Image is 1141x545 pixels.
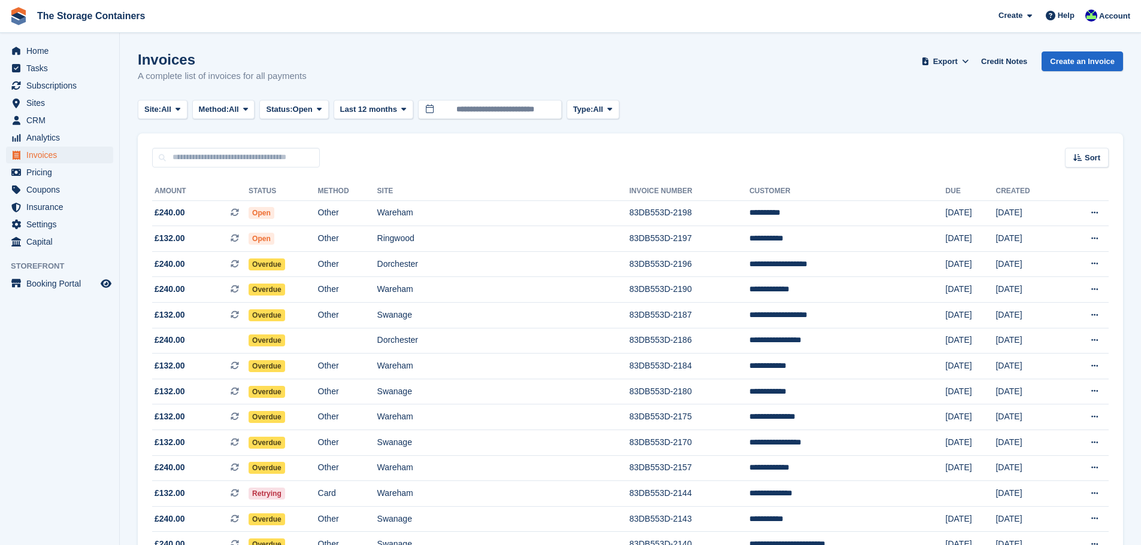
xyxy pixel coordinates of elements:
td: Other [318,277,377,303]
span: Overdue [249,258,285,270]
button: Type: All [567,100,619,120]
td: Wareham [377,481,629,507]
a: menu [6,216,113,233]
span: £240.00 [155,461,185,474]
td: Ringwood [377,226,629,252]
td: Swanage [377,430,629,456]
span: £132.00 [155,487,185,500]
td: [DATE] [995,200,1061,226]
span: Open [249,207,274,219]
td: 83DB553D-2157 [629,455,750,481]
span: Retrying [249,488,285,500]
td: Other [318,303,377,328]
th: Site [377,182,629,201]
td: Wareham [377,277,629,303]
a: menu [6,112,113,129]
td: [DATE] [946,226,996,252]
td: [DATE] [995,506,1061,532]
td: Other [318,251,377,277]
td: [DATE] [995,481,1061,507]
td: [DATE] [946,328,996,354]
td: [DATE] [946,404,996,430]
td: [DATE] [995,251,1061,277]
td: [DATE] [995,455,1061,481]
td: 83DB553D-2186 [629,328,750,354]
span: Invoices [26,147,98,163]
th: Amount [152,182,249,201]
span: £132.00 [155,410,185,423]
span: £240.00 [155,258,185,270]
p: A complete list of invoices for all payments [138,69,307,83]
td: [DATE] [995,430,1061,456]
a: Create an Invoice [1042,51,1123,71]
span: Sites [26,95,98,111]
span: Overdue [249,334,285,346]
span: Storefront [11,260,119,272]
td: [DATE] [946,303,996,328]
td: 83DB553D-2170 [629,430,750,456]
span: £132.00 [155,436,185,449]
a: menu [6,181,113,198]
a: menu [6,147,113,163]
th: Status [249,182,318,201]
td: Wareham [377,455,629,481]
span: All [593,103,603,115]
a: menu [6,129,113,146]
span: CRM [26,112,98,129]
th: Due [946,182,996,201]
span: Help [1058,10,1075,22]
td: [DATE] [946,455,996,481]
td: [DATE] [946,430,996,456]
a: The Storage Containers [32,6,150,26]
td: [DATE] [946,506,996,532]
span: Overdue [249,284,285,296]
td: Wareham [377,404,629,430]
td: Swanage [377,506,629,532]
td: Other [318,379,377,404]
td: [DATE] [946,354,996,379]
span: Create [998,10,1022,22]
td: Other [318,200,377,226]
a: menu [6,77,113,94]
td: Wareham [377,354,629,379]
span: Capital [26,233,98,250]
span: Overdue [249,513,285,525]
span: Settings [26,216,98,233]
td: [DATE] [946,277,996,303]
td: Swanage [377,379,629,404]
td: 83DB553D-2175 [629,404,750,430]
td: 83DB553D-2187 [629,303,750,328]
th: Invoice Number [629,182,750,201]
td: Other [318,354,377,379]
td: Other [318,455,377,481]
a: menu [6,275,113,292]
span: £240.00 [155,513,185,525]
span: Open [293,103,313,115]
span: Site: [144,103,161,115]
span: £132.00 [155,385,185,398]
h1: Invoices [138,51,307,68]
td: 83DB553D-2143 [629,506,750,532]
span: Overdue [249,309,285,321]
td: [DATE] [995,277,1061,303]
td: Dorchester [377,251,629,277]
button: Status: Open [259,100,328,120]
span: All [161,103,171,115]
span: £132.00 [155,232,185,245]
span: £132.00 [155,360,185,372]
span: Tasks [26,60,98,77]
td: Other [318,226,377,252]
span: Status: [266,103,292,115]
button: Export [919,51,971,71]
td: Swanage [377,303,629,328]
td: Card [318,481,377,507]
td: 83DB553D-2197 [629,226,750,252]
span: Type: [573,103,594,115]
th: Method [318,182,377,201]
td: [DATE] [995,303,1061,328]
span: Pricing [26,164,98,181]
a: menu [6,42,113,59]
td: [DATE] [946,200,996,226]
th: Created [995,182,1061,201]
span: Coupons [26,181,98,198]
